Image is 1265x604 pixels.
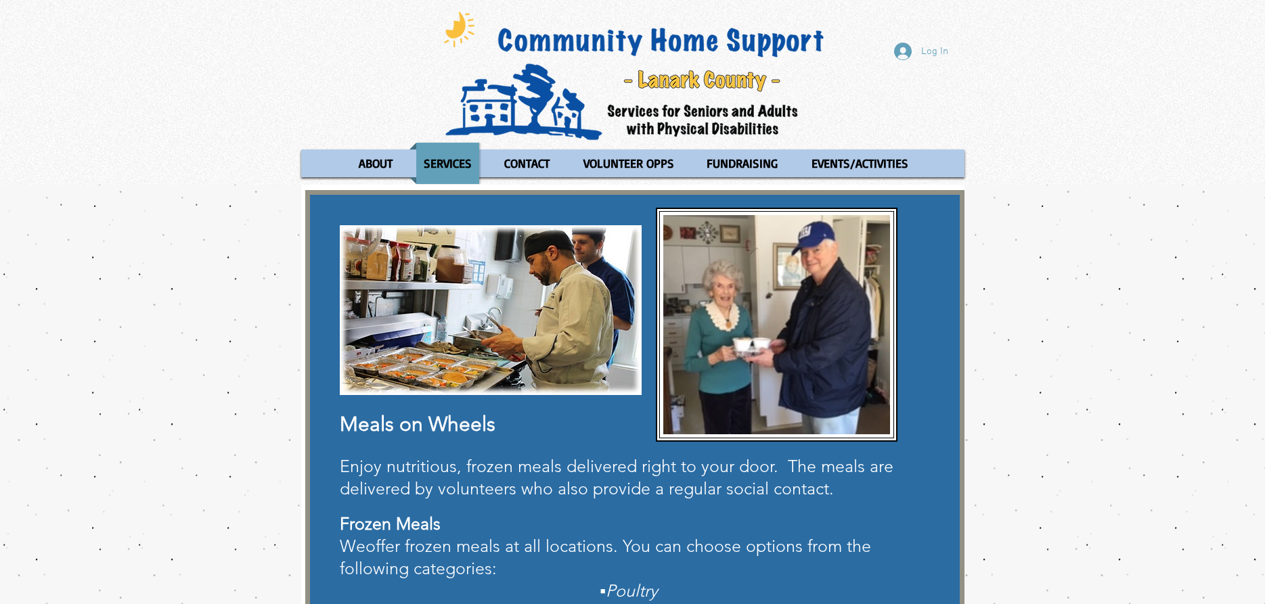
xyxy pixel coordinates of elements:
[340,513,441,534] span: Frozen Meals
[568,143,689,184] a: VOLUNTEER OPPS
[353,143,399,184] p: ABOUT
[885,39,958,64] button: Log In
[340,412,495,436] span: Meals on Wheels
[692,143,792,184] a: FUNDRAISING
[805,143,914,184] p: EVENTS/ACTIVITIES
[301,143,964,184] nav: Site
[345,143,406,184] a: ABOUT
[340,536,871,578] span: offer frozen meals at all locations. You can choose options from the following categories:
[409,143,486,184] a: SERVICES
[795,143,924,184] a: EVENTS/ACTIVITIES
[489,143,564,184] a: CONTACT
[340,536,365,556] span: We
[701,143,784,184] p: FUNDRAISING
[600,580,606,601] span: ▪
[577,143,680,184] p: VOLUNTEER OPPS
[606,580,658,601] span: Poultry
[340,456,893,498] span: Enjoy nutritious, frozen meals delivered right to your door. The meals are delivered by volunteer...
[498,143,556,184] p: CONTACT
[340,225,642,395] img: Hot MOW.jpg
[418,143,478,184] p: SERVICES
[663,215,890,434] img: Peggy & Stephen.JPG
[916,45,953,59] span: Log In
